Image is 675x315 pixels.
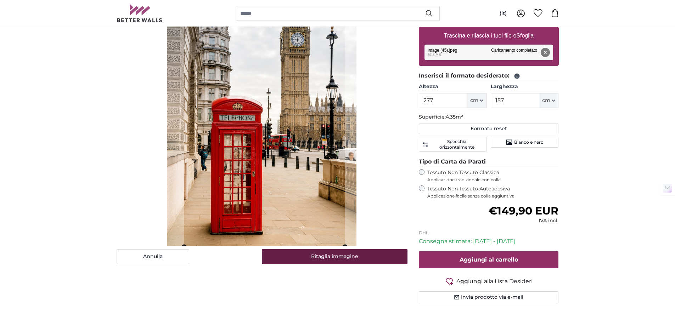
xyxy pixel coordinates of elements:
[427,169,559,183] label: Tessuto Non Tessuto Classica
[419,114,559,121] p: Superficie:
[470,97,478,104] span: cm
[427,193,559,199] span: Applicazione facile senza colla aggiuntiva
[430,139,483,150] span: Specchia orizzontalmente
[456,277,533,286] span: Aggiungi alla Lista Desideri
[419,230,559,236] p: DHL
[514,139,544,145] span: Bianco e nero
[419,291,559,303] button: Invia prodotto via e-mail
[419,71,559,80] legend: Inserisci il formato desiderato:
[542,97,550,104] span: cm
[419,251,559,268] button: Aggiungi al carrello
[427,177,559,183] span: Applicazione tradizionale con colla
[494,7,512,20] button: (it)
[539,93,558,108] button: cm
[491,83,558,90] label: Larghezza
[467,93,486,108] button: cm
[460,256,518,263] span: Aggiungi al carrello
[441,29,536,43] label: Trascina e rilascia i tuoi file o
[516,33,534,39] u: Sfoglia
[419,124,559,134] button: Formato reset
[419,237,559,246] p: Consegna stimata: [DATE] - [DATE]
[419,157,559,166] legend: Tipo di Carta da Parati
[419,277,559,286] button: Aggiungi alla Lista Desideri
[491,137,558,148] button: Bianco e nero
[489,204,558,217] span: €149,90 EUR
[446,114,463,120] span: 4.35m²
[489,217,558,224] div: IVA incl.
[117,249,189,264] button: Annulla
[262,249,407,264] button: Ritaglia immagine
[427,185,559,199] label: Tessuto Non Tessuto Autoadesiva
[117,4,163,22] img: Betterwalls
[419,83,486,90] label: Altezza
[419,137,486,152] button: Specchia orizzontalmente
